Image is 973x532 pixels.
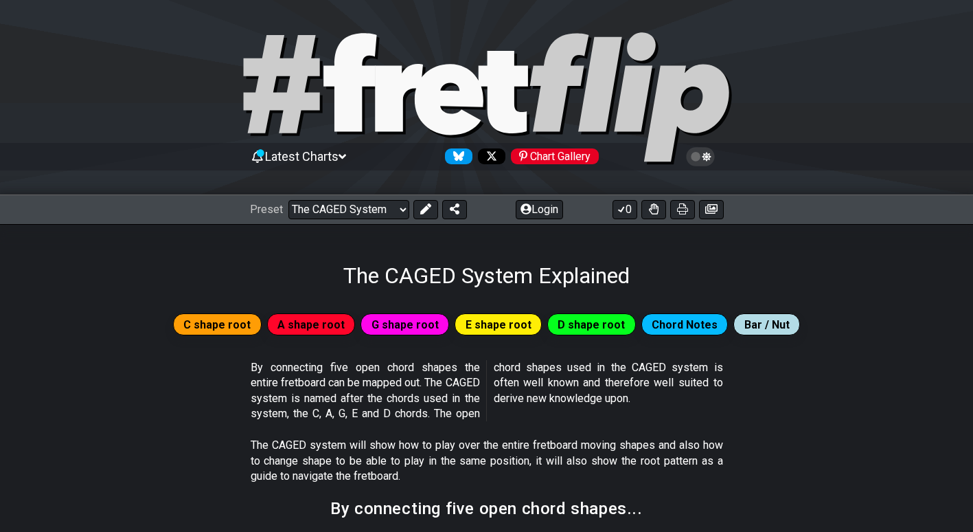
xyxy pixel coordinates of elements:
button: Toggle Dexterity for all fretkits [641,200,666,219]
h2: By connecting five open chord shapes... [330,501,642,516]
span: A shape root [277,315,345,335]
span: D shape root [558,315,625,335]
a: Follow #fretflip at Bluesky [439,148,472,164]
button: 0 [613,200,637,219]
span: E shape root [466,315,531,335]
select: Preset [288,200,409,219]
p: The CAGED system will show how to play over the entire fretboard moving shapes and also how to ch... [251,438,723,484]
span: Preset [250,203,283,216]
button: Edit Preset [413,200,438,219]
span: Latest Charts [265,149,339,164]
span: C shape root [183,315,251,335]
a: Follow #fretflip at X [472,148,505,164]
span: Toggle light / dark theme [693,151,709,163]
button: Print [670,200,695,219]
div: Chart Gallery [511,148,599,164]
button: Create image [699,200,724,219]
span: G shape root [371,315,439,335]
h1: The CAGED System Explained [343,263,630,289]
a: #fretflip at Pinterest [505,148,599,164]
button: Share Preset [442,200,467,219]
span: Chord Notes [652,315,718,335]
span: Bar / Nut [744,315,790,335]
button: Login [516,200,563,219]
p: By connecting five open chord shapes the entire fretboard can be mapped out. The CAGED system is ... [251,360,723,422]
